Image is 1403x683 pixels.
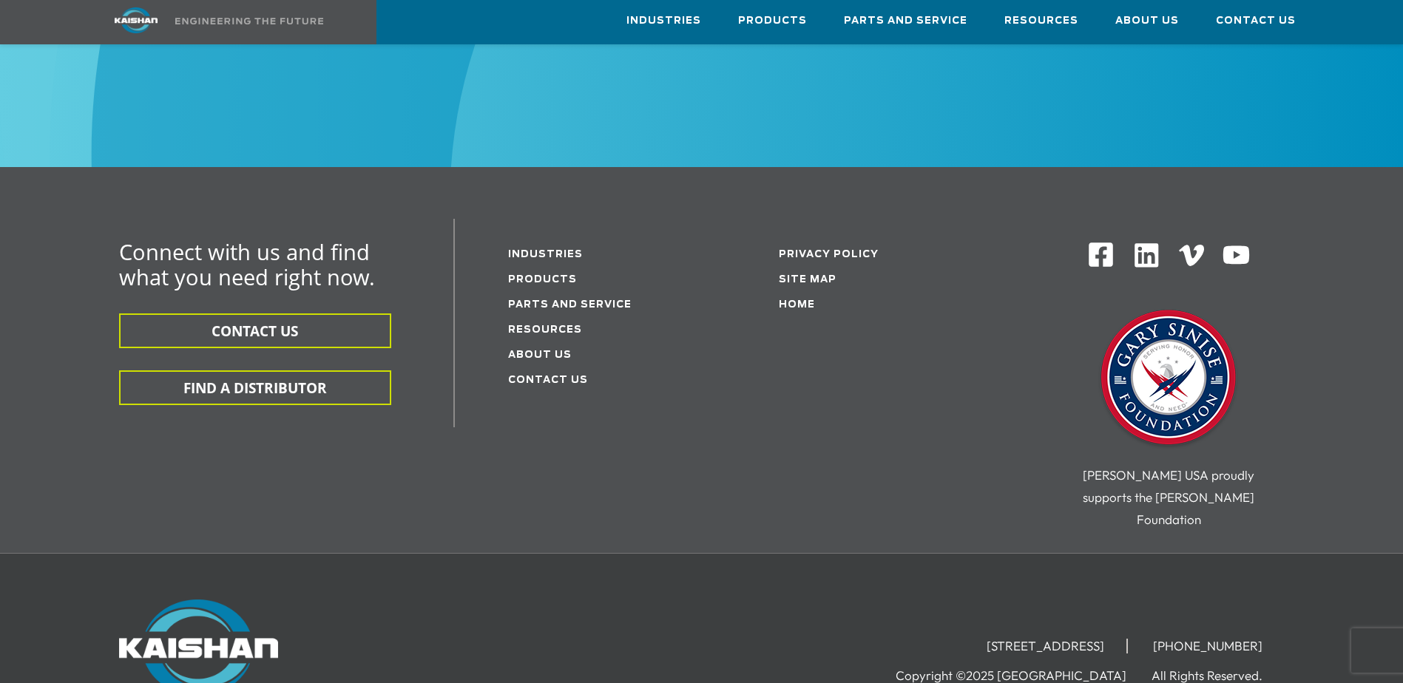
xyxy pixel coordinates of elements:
[1222,241,1251,270] img: Youtube
[1004,13,1078,30] span: Resources
[508,250,583,259] a: Industries
[626,13,701,30] span: Industries
[508,376,588,385] a: Contact Us
[779,275,836,285] a: Site Map
[738,13,807,30] span: Products
[1216,1,1296,41] a: Contact Us
[1152,668,1285,683] li: All Rights Reserved.
[738,1,807,41] a: Products
[1131,639,1285,653] li: [PHONE_NUMBER]
[844,1,967,41] a: Parts and Service
[1004,1,1078,41] a: Resources
[119,370,391,405] button: FIND A DISTRIBUTOR
[896,668,1149,683] li: Copyright ©2025 [GEOGRAPHIC_DATA]
[964,639,1128,653] li: [STREET_ADDRESS]
[779,300,815,310] a: Home
[81,7,192,33] img: kaishan logo
[1115,13,1179,30] span: About Us
[844,13,967,30] span: Parts and Service
[1087,241,1115,268] img: Facebook
[1132,241,1161,270] img: Linkedin
[1115,1,1179,41] a: About Us
[1216,13,1296,30] span: Contact Us
[779,250,879,259] a: Privacy Policy
[508,300,632,310] a: Parts and service
[508,325,582,335] a: Resources
[119,313,391,348] button: CONTACT US
[1095,305,1243,453] img: Gary Sinise Foundation
[119,237,375,291] span: Connect with us and find what you need right now.
[1083,467,1254,527] span: [PERSON_NAME] USA proudly supports the [PERSON_NAME] Foundation
[1179,245,1204,266] img: Vimeo
[626,1,701,41] a: Industries
[508,350,572,360] a: About Us
[508,275,577,285] a: Products
[175,18,323,24] img: Engineering the future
